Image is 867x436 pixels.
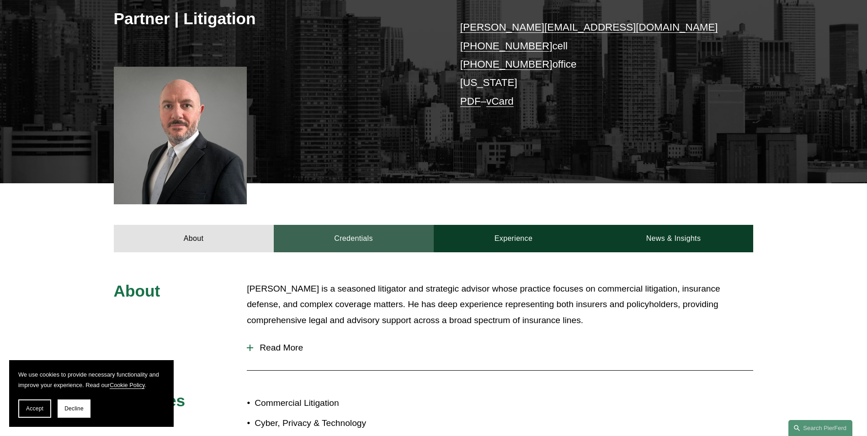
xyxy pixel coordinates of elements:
[247,281,753,329] p: [PERSON_NAME] is a seasoned litigator and strategic advisor whose practice focuses on commercial ...
[460,18,727,111] p: cell office [US_STATE] –
[26,405,43,412] span: Accept
[9,360,174,427] section: Cookie banner
[18,369,165,390] p: We use cookies to provide necessary functionality and improve your experience. Read our .
[460,40,553,52] a: [PHONE_NUMBER]
[58,399,90,418] button: Decline
[64,405,84,412] span: Decline
[460,58,553,70] a: [PHONE_NUMBER]
[255,395,433,411] p: Commercial Litigation
[486,96,514,107] a: vCard
[18,399,51,418] button: Accept
[255,415,433,431] p: Cyber, Privacy & Technology
[593,225,753,252] a: News & Insights
[788,420,852,436] a: Search this site
[114,282,160,300] span: About
[460,96,481,107] a: PDF
[110,382,145,388] a: Cookie Policy
[247,336,753,360] button: Read More
[274,225,434,252] a: Credentials
[460,21,718,33] a: [PERSON_NAME][EMAIL_ADDRESS][DOMAIN_NAME]
[253,343,753,353] span: Read More
[434,225,594,252] a: Experience
[114,225,274,252] a: About
[114,9,434,29] h3: Partner | Litigation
